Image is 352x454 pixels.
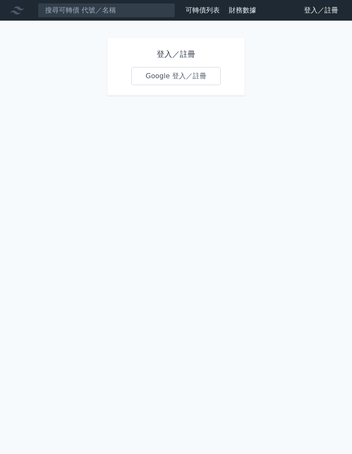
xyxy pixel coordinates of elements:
a: 可轉債列表 [185,6,220,14]
a: 財務數據 [229,6,256,14]
input: 搜尋可轉債 代號／名稱 [38,3,175,18]
a: 登入／註冊 [297,3,345,17]
h1: 登入／註冊 [131,48,221,60]
a: Google 登入／註冊 [131,67,221,85]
